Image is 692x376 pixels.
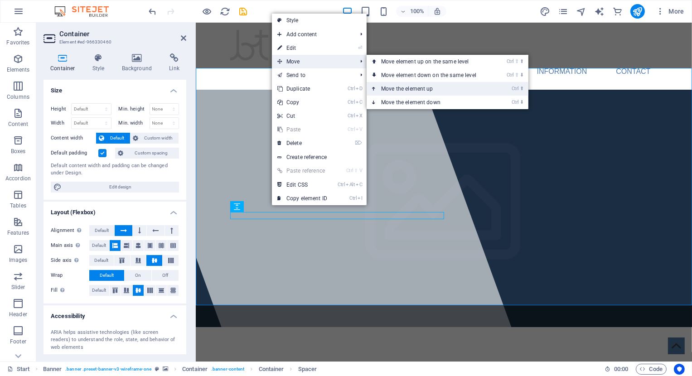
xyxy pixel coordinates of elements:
h2: Container [59,30,186,38]
a: Send to [272,68,353,82]
i: ⬆ [520,86,524,92]
a: CtrlCCopy [272,96,333,109]
label: Fill [51,285,89,296]
i: Pages (Ctrl+Alt+S) [558,6,568,17]
button: Custom spacing [115,148,179,159]
i: C [356,182,362,188]
button: Default [96,133,130,144]
p: Tables [10,202,26,209]
i: Reload page [220,6,231,17]
i: ⬇ [520,99,524,105]
a: Click to cancel selection. Double-click to open Pages [7,364,30,375]
span: Click to select. Double-click to edit [182,364,208,375]
i: ⬇ [520,72,524,78]
i: Undo: Change text (Ctrl+Z) [148,6,158,17]
i: Ctrl [349,195,357,201]
h4: Container [44,53,86,72]
i: ⬆ [520,58,524,64]
i: Ctrl [348,99,355,105]
button: More [652,4,688,19]
i: Publish [632,6,643,17]
span: On [135,270,141,281]
span: Custom spacing [126,148,176,159]
span: Default [100,270,114,281]
button: pages [558,6,569,17]
button: design [540,6,551,17]
h4: Style [86,53,115,72]
span: Default [95,225,109,236]
button: Code [636,364,667,375]
span: . banner-content [211,364,244,375]
a: CtrlVPaste [272,123,333,136]
a: Ctrl⬇Move the element down [367,96,494,109]
i: V [356,126,362,132]
span: . banner .preset-banner-v3-wireframe-one [65,364,151,375]
a: ⏎Edit [272,41,333,55]
button: Default [89,225,114,236]
i: Ctrl [348,86,355,92]
span: Default [107,133,127,144]
p: Favorites [6,39,29,46]
button: save [238,6,249,17]
a: CtrlICopy element ID [272,192,333,205]
i: This element is a customizable preset [155,366,159,371]
h6: 100% [410,6,424,17]
label: Default padding [51,148,98,159]
i: Save (Ctrl+S) [238,6,249,17]
span: Click to select. Double-click to edit [259,364,284,375]
label: Min. width [119,121,150,125]
p: Accordion [5,175,31,182]
button: Usercentrics [674,364,685,375]
button: text_generator [594,6,605,17]
button: navigator [576,6,587,17]
a: CtrlXCut [272,109,333,123]
p: Slider [11,284,25,291]
p: Columns [7,93,29,101]
button: Default [89,270,124,281]
span: Click to select. Double-click to edit [43,364,62,375]
a: Ctrl⇧VPaste reference [272,164,333,178]
button: publish [630,4,645,19]
h6: Session time [605,364,629,375]
i: ⇧ [515,72,519,78]
label: Side axis [51,255,89,266]
p: Header [9,311,27,318]
p: Features [7,229,29,236]
a: Ctrl⇧⬇Move element down on the same level [367,68,494,82]
button: Edit design [51,182,179,193]
i: Ctrl [507,72,514,78]
button: Click here to leave preview mode and continue editing [202,6,213,17]
i: Ctrl [346,168,353,174]
button: Off [152,270,179,281]
a: Create reference [272,150,367,164]
span: Default [92,240,106,251]
div: ARIA helps assistive technologies (like screen readers) to understand the role, state, and behavi... [51,329,179,352]
button: Default [89,285,109,296]
p: Content [8,121,28,128]
button: reload [220,6,231,17]
i: C [356,99,362,105]
span: Code [640,364,663,375]
i: This element contains a background [163,366,168,371]
button: Default [89,240,109,251]
button: Custom width [131,133,179,144]
p: Images [9,256,28,264]
span: Edit design [64,182,176,193]
i: Ctrl [348,126,355,132]
i: X [356,113,362,119]
i: ⇧ [354,168,358,174]
div: Default content width and padding can be changed under Design. [51,162,179,177]
label: Min. height [119,106,150,111]
span: Add content [272,28,353,41]
i: Design (Ctrl+Alt+Y) [540,6,550,17]
i: Ctrl [338,182,345,188]
i: I [358,195,362,201]
i: Ctrl [348,113,355,119]
i: Ctrl [512,99,519,105]
nav: breadcrumb [43,364,317,375]
span: 00 00 [614,364,628,375]
img: Editor Logo [52,6,120,17]
i: AI Writer [594,6,605,17]
h4: Link [162,53,186,72]
p: Boxes [11,148,26,155]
